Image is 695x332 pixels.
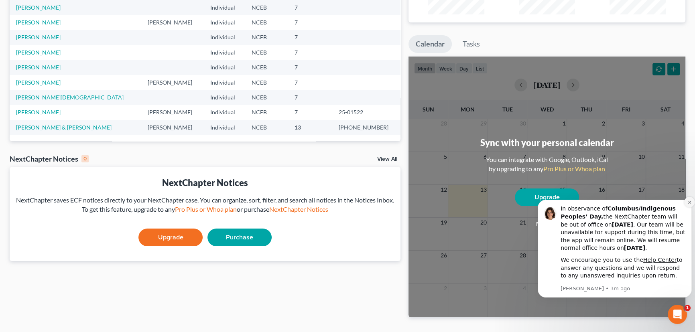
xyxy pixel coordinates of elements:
td: Individual [204,45,245,60]
a: NextChapter Notices [269,205,328,213]
td: Individual [204,60,245,75]
td: NCEB [245,105,288,120]
td: 7 [288,30,332,45]
a: [PERSON_NAME] [16,79,61,86]
td: Individual [204,120,245,135]
button: Not now [515,216,579,232]
td: Individual [204,15,245,30]
td: Individual [204,75,245,90]
a: [PERSON_NAME] [16,49,61,56]
a: Pro Plus or Whoa plan [543,165,605,172]
a: [PERSON_NAME] [16,19,61,26]
a: Upgrade [515,188,579,206]
td: [PERSON_NAME] [141,105,204,120]
td: [PHONE_NUMBER] [332,120,400,135]
td: 7 [288,90,332,105]
a: Pro Plus or Whoa plan [175,205,237,213]
div: 0 [81,155,89,162]
a: Upgrade [138,229,203,246]
td: NCEB [245,45,288,60]
a: [PERSON_NAME] [16,4,61,11]
td: NCEB [245,75,288,90]
td: 7 [288,60,332,75]
td: 7 [288,75,332,90]
td: NCEB [245,60,288,75]
div: NextChapter Notices [16,176,394,189]
td: 25-01522 [332,105,400,120]
td: 7 [288,15,332,30]
td: Individual [204,105,245,120]
td: Individual [204,30,245,45]
td: 7 [288,45,332,60]
td: Individual [204,90,245,105]
td: [PERSON_NAME] [141,120,204,135]
td: 13 [288,120,332,135]
iframe: Intercom live chat [668,305,687,324]
a: [PERSON_NAME] [16,34,61,40]
a: View All [377,156,397,162]
span: 1 [684,305,691,311]
div: NextChapter saves ECF notices directly to your NextChapter case. You can organize, sort, filter, ... [16,196,394,214]
td: 7 [288,105,332,120]
a: [PERSON_NAME] [16,64,61,71]
div: NextChapter Notices [10,154,89,164]
a: [PERSON_NAME] & [PERSON_NAME] [16,124,112,131]
td: NCEB [245,15,288,30]
td: NCEB [245,120,288,135]
div: You can integrate with Google, Outlook, iCal by upgrading to any [483,155,611,174]
a: Tasks [455,35,487,53]
td: [PERSON_NAME] [141,15,204,30]
iframe: Intercom notifications message [534,190,695,328]
a: [PERSON_NAME] [16,109,61,115]
td: NCEB [245,30,288,45]
div: Sync with your personal calendar [480,136,614,149]
a: Calendar [408,35,452,53]
a: [PERSON_NAME][DEMOGRAPHIC_DATA] [16,94,124,101]
a: Purchase [207,229,272,246]
td: NCEB [245,90,288,105]
td: [PERSON_NAME] [141,75,204,90]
